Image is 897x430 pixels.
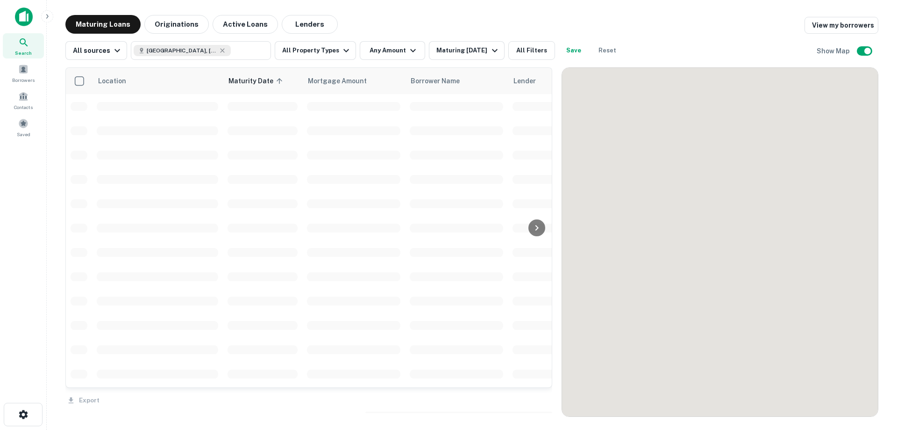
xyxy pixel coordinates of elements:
a: Borrowers [3,60,44,86]
div: All sources [73,45,123,56]
span: Search [15,49,32,57]
span: Saved [17,131,30,138]
h6: Show Map [817,46,851,56]
th: Lender [508,68,657,94]
span: Location [98,75,126,87]
span: Lender [513,75,536,87]
th: Borrower Name [405,68,508,94]
a: Search [3,33,44,58]
div: Maturing [DATE] [436,45,500,56]
span: Borrowers [12,76,35,84]
button: Reset [592,41,622,60]
span: Contacts [14,103,33,111]
a: Saved [3,115,44,140]
div: 0 0 [562,68,878,416]
a: View my borrowers [804,17,878,34]
button: Any Amount [360,41,425,60]
button: Originations [144,15,209,34]
iframe: Chat Widget [850,355,897,400]
span: Borrower Name [411,75,460,87]
button: Maturing Loans [65,15,141,34]
th: Location [92,68,223,94]
span: Maturity Date [228,75,285,87]
button: Active Loans [213,15,278,34]
span: Mortgage Amount [308,75,379,87]
th: Maturity Date [223,68,302,94]
img: capitalize-icon.png [15,7,33,26]
button: Save your search to get updates of matches that match your search criteria. [559,41,589,60]
button: Lenders [282,15,338,34]
button: All Filters [508,41,555,60]
button: All Property Types [275,41,356,60]
span: [GEOGRAPHIC_DATA], [GEOGRAPHIC_DATA], [GEOGRAPHIC_DATA] [147,46,217,55]
button: All sources [65,41,127,60]
th: Mortgage Amount [302,68,405,94]
a: Contacts [3,87,44,113]
button: Maturing [DATE] [429,41,504,60]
